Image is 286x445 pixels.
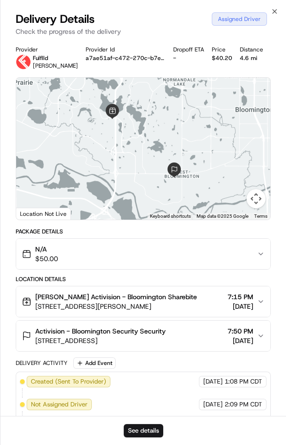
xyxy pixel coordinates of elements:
[86,54,166,62] button: a7ae51af-c472-270c-b7e4-01c4259d29f4
[173,46,204,53] div: Dropoff ETA
[203,400,223,409] span: [DATE]
[19,207,50,220] img: Google
[31,400,88,409] span: Not Assigned Driver
[16,359,68,367] div: Delivery Activity
[16,275,271,283] div: Location Details
[10,139,17,146] div: 📗
[77,134,157,151] a: 💻API Documentation
[203,377,223,386] span: [DATE]
[16,286,270,317] button: [PERSON_NAME] Activision - Bloomington Sharebite[STREET_ADDRESS][PERSON_NAME]7:15 PM[DATE]
[73,357,116,369] button: Add Event
[16,321,270,351] button: Activision - Bloomington Security Security[STREET_ADDRESS]7:50 PM[DATE]
[162,93,173,105] button: Start new chat
[33,62,78,70] span: [PERSON_NAME]
[32,100,120,108] div: We're available if you need us!
[16,11,95,27] span: Delivery Details
[25,61,171,71] input: Got a question? Start typing here...
[10,9,29,28] img: Nash
[19,138,73,147] span: Knowledge Base
[33,54,78,62] p: Fulflld
[19,207,50,220] a: Open this area in Google Maps (opens a new window)
[80,139,88,146] div: 💻
[16,239,270,269] button: N/A$50.00
[32,91,156,100] div: Start new chat
[10,91,27,108] img: 1736555255976-a54dd68f-1ca7-489b-9aae-adbdc363a1c4
[227,292,253,302] span: 7:15 PM
[95,161,115,168] span: Pylon
[227,326,253,336] span: 7:50 PM
[86,46,166,53] div: Provider Id
[35,244,58,254] span: N/A
[35,336,166,345] span: [STREET_ADDRESS]
[35,292,197,302] span: [PERSON_NAME] Activision - Bloomington Sharebite
[227,302,253,311] span: [DATE]
[247,189,266,208] button: Map camera controls
[31,377,106,386] span: Created (Sent To Provider)
[16,54,31,70] img: profile_Fulflld_OnFleet_Thistle_SF.png
[150,213,191,220] button: Keyboard shortcuts
[225,377,262,386] span: 1:08 PM CDT
[227,336,253,345] span: [DATE]
[254,213,267,219] a: Terms (opens in new tab)
[16,46,78,53] div: Provider
[16,208,71,220] div: Location Not Live
[35,254,58,263] span: $50.00
[197,213,248,219] span: Map data ©2025 Google
[16,228,271,235] div: Package Details
[225,400,262,409] span: 2:09 PM CDT
[240,46,263,53] div: Distance
[90,138,153,147] span: API Documentation
[240,54,263,62] div: 4.6 mi
[16,27,271,36] p: Check the progress of the delivery
[10,38,173,53] p: Welcome 👋
[173,54,204,62] div: -
[212,54,232,62] div: $40.20
[124,424,163,437] button: See details
[35,302,197,311] span: [STREET_ADDRESS][PERSON_NAME]
[35,326,166,336] span: Activision - Bloomington Security Security
[6,134,77,151] a: 📗Knowledge Base
[67,161,115,168] a: Powered byPylon
[212,46,232,53] div: Price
